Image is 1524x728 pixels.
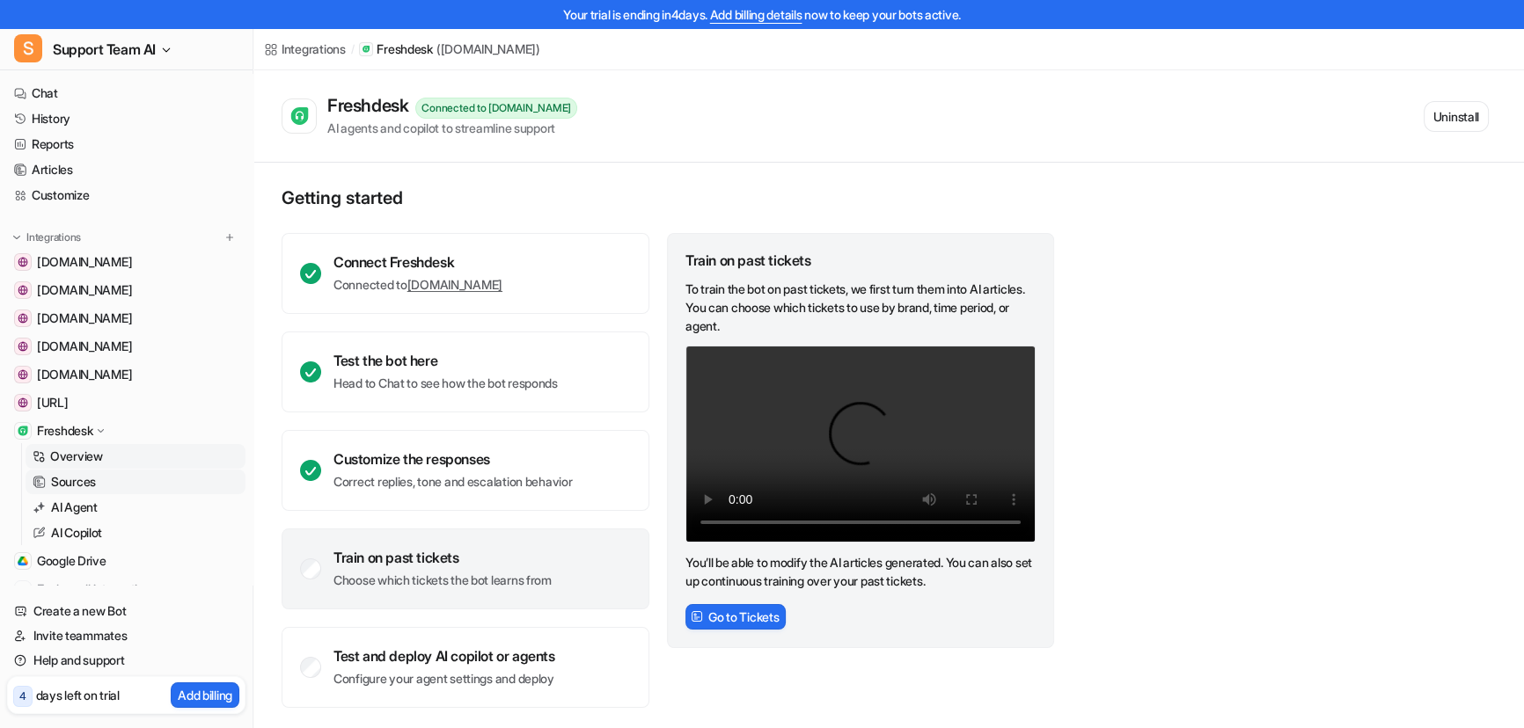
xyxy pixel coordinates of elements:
p: ( [DOMAIN_NAME] ) [436,40,540,58]
p: Overview [50,448,103,465]
p: Sources [51,473,96,491]
div: Customize the responses [333,450,572,468]
a: Add billing details [710,7,802,22]
a: Sources [26,470,245,494]
span: Google Drive [37,552,106,570]
p: days left on trial [36,686,120,704]
img: web.whatsapp.com [18,341,28,352]
div: Connected to [DOMAIN_NAME] [415,98,577,119]
p: Add billing [178,686,232,704]
p: Choose which tickets the bot learns from [333,571,552,589]
p: Freshdesk [377,40,432,58]
img: www.secretfoodtours.com [18,257,28,267]
div: Freshdesk [327,95,415,116]
a: Chat [7,81,245,106]
p: Getting started [282,187,1056,208]
div: Test and deploy AI copilot or agents [333,647,555,665]
p: AI Agent [51,499,98,516]
img: FrameIcon [691,610,703,622]
img: Google Drive [18,556,28,566]
span: [DOMAIN_NAME] [37,281,132,299]
a: Help and support [7,648,245,673]
a: Google DriveGoogle Drive [7,549,245,573]
a: AI Agent [26,495,245,520]
video: Your browser does not support the video tag. [685,346,1036,542]
button: Go to Tickets [685,604,786,630]
a: dashboard.ticketinghub.com[DOMAIN_NAME] [7,306,245,331]
span: Support Team AI [53,37,156,62]
p: To train the bot on past tickets, we first turn them into AI articles. You can choose which ticke... [685,280,1036,335]
div: AI agents and copilot to streamline support [327,119,577,137]
a: AI Copilot [26,521,245,545]
div: Integrations [282,40,346,58]
span: / [351,41,355,57]
span: S [14,34,42,62]
a: mail.google.com[DOMAIN_NAME] [7,278,245,302]
a: [DOMAIN_NAME] [407,277,502,292]
img: mail.google.com [18,285,28,295]
span: [DOMAIN_NAME] [37,338,132,355]
img: expand menu [11,231,23,244]
img: explore all integrations [14,580,32,598]
a: Invite teammates [7,623,245,648]
button: Add billing [171,682,239,708]
img: dashboard.ticketinghub.com [18,313,28,324]
p: You’ll be able to modify the AI articles generated. You can also set up continuous training over ... [685,553,1036,590]
a: Customize [7,183,245,207]
a: www.secretfoodtours.com[DOMAIN_NAME] [7,250,245,274]
p: Freshdesk [37,422,92,440]
a: History [7,106,245,131]
p: AI Copilot [51,524,102,542]
a: Create a new Bot [7,599,245,623]
button: Integrations [7,229,86,246]
a: app.slack.com[DOMAIN_NAME] [7,362,245,387]
a: web.whatsapp.com[DOMAIN_NAME] [7,334,245,359]
span: [DOMAIN_NAME] [37,309,132,327]
p: Connected to [333,276,502,294]
img: menu_add.svg [223,231,236,244]
span: Explore all integrations [37,575,238,603]
span: [DOMAIN_NAME] [37,253,132,271]
div: Connect Freshdesk [333,253,502,271]
span: [URL] [37,394,69,411]
a: Reports [7,132,245,157]
a: Integrations [264,40,346,58]
div: Test the bot here [333,352,558,369]
button: Uninstall [1424,101,1489,132]
p: 4 [19,688,26,704]
div: Train on past tickets [685,251,1036,269]
div: Train on past tickets [333,549,552,566]
img: dashboard.eesel.ai [18,397,28,408]
p: Integrations [26,230,81,244]
p: Head to Chat to see how the bot responds [333,375,558,392]
p: Correct replies, tone and escalation behavior [333,473,572,491]
a: Articles [7,157,245,182]
img: Freshdesk [18,426,28,436]
span: [DOMAIN_NAME] [37,366,132,383]
a: Overview [26,444,245,469]
p: Configure your agent settings and deploy [333,670,555,688]
img: app.slack.com [18,369,28,380]
a: Freshdesk([DOMAIN_NAME]) [359,40,539,58]
a: Explore all integrations [7,577,245,601]
a: dashboard.eesel.ai[URL] [7,390,245,415]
